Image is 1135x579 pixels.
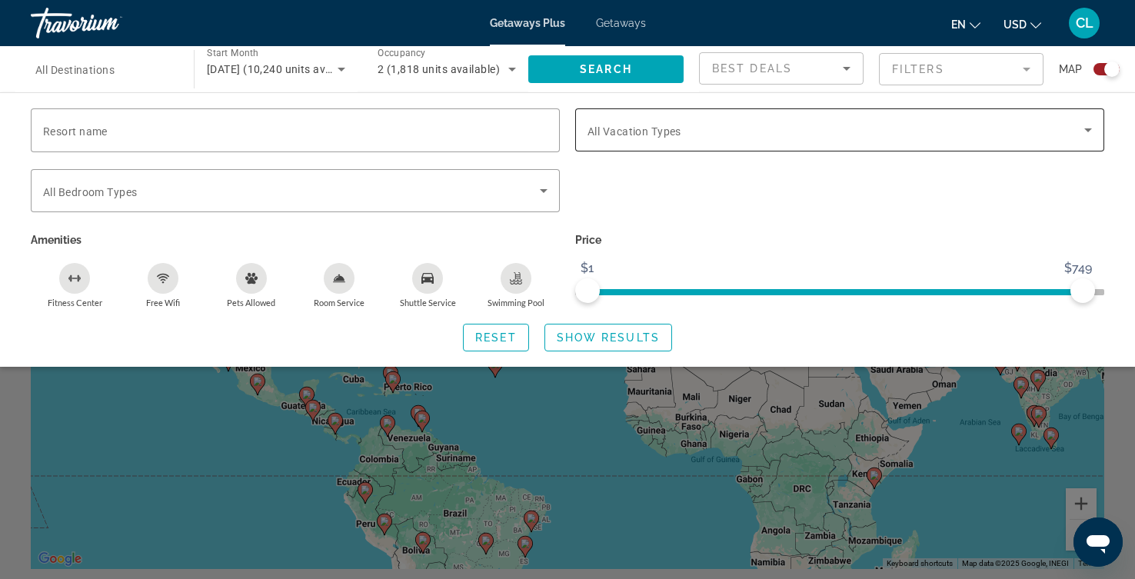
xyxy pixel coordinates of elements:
a: Getaways Plus [490,17,565,29]
a: Getaways [596,17,646,29]
span: Room Service [314,298,364,308]
button: Filter [879,52,1043,86]
ngx-slider: ngx-slider [575,289,1104,292]
span: All Vacation Types [587,125,681,138]
button: Fitness Center [31,262,119,308]
button: User Menu [1064,7,1104,39]
span: Best Deals [712,62,792,75]
span: ngx-slider-max [1070,278,1095,303]
span: $1 [578,257,596,280]
button: Room Service [295,262,384,308]
iframe: Button to launch messaging window [1073,517,1123,567]
span: All Bedroom Types [43,186,137,198]
span: Reset [475,331,517,344]
span: [DATE] (10,240 units available) [207,63,363,75]
span: Free Wifi [146,298,180,308]
span: Occupancy [378,48,426,58]
button: Change language [951,13,980,35]
span: Fitness Center [48,298,102,308]
span: Start Month [207,48,258,58]
button: Pets Allowed [207,262,295,308]
button: Show Results [544,324,672,351]
mat-select: Sort by [712,59,850,78]
span: Swimming Pool [488,298,544,308]
button: Change currency [1004,13,1041,35]
span: CL [1076,15,1093,31]
span: USD [1004,18,1027,31]
span: Search [580,63,632,75]
span: Resort name [43,125,108,138]
span: 2 (1,818 units available) [378,63,500,75]
span: Shuttle Service [400,298,456,308]
span: ngx-slider [575,278,600,303]
span: $749 [1062,257,1094,280]
button: Search [528,55,684,83]
p: Amenities [31,229,560,251]
a: Travorium [31,3,185,43]
button: Swimming Pool [471,262,560,308]
button: Free Wifi [119,262,208,308]
span: All Destinations [35,64,115,76]
span: Pets Allowed [227,298,275,308]
span: Map [1059,58,1082,80]
button: Reset [463,324,529,351]
span: en [951,18,966,31]
span: Show Results [557,331,660,344]
p: Price [575,229,1104,251]
button: Shuttle Service [384,262,472,308]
